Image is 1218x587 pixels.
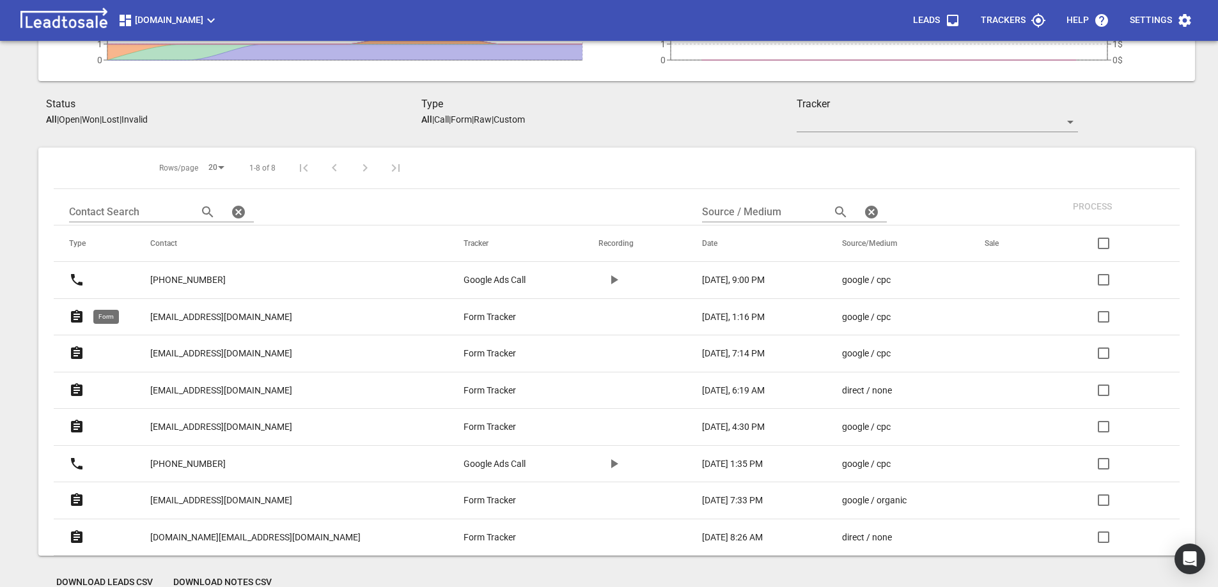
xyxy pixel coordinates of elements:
a: [EMAIL_ADDRESS][DOMAIN_NAME] [150,338,292,369]
a: Form Tracker [464,384,548,397]
p: google / cpc [842,347,891,360]
p: Form Tracker [464,347,516,360]
div: Form [93,310,119,324]
span: | [449,114,451,125]
th: Source/Medium [827,225,969,262]
aside: All [46,114,57,125]
img: logo [15,8,113,33]
a: [PHONE_NUMBER] [150,264,226,296]
div: 20 [203,159,229,176]
a: Form Tracker [464,531,548,544]
p: Invalid [121,114,148,125]
p: google / cpc [842,273,891,287]
p: Form Tracker [464,384,516,397]
svg: Form [69,530,84,545]
a: [DATE], 4:30 PM [702,420,791,434]
p: Google Ads Call [464,457,526,471]
p: Raw [474,114,492,125]
th: Recording [583,225,687,262]
p: Help [1066,14,1089,27]
th: Tracker [448,225,584,262]
p: Settings [1130,14,1172,27]
tspan: 0 [97,55,102,65]
p: Form Tracker [464,494,516,507]
th: Date [687,225,827,262]
p: [DATE] 1:35 PM [702,457,763,471]
a: Form Tracker [464,310,548,324]
svg: Call [69,272,84,287]
p: Form [451,114,472,125]
a: google / cpc [842,273,933,287]
svg: Form [69,346,84,361]
p: [EMAIL_ADDRESS][DOMAIN_NAME] [150,494,292,507]
p: Won [82,114,100,125]
div: Open Intercom Messenger [1175,544,1205,574]
a: [DOMAIN_NAME][EMAIL_ADDRESS][DOMAIN_NAME] [150,522,361,553]
p: google / cpc [842,457,891,471]
span: Rows/page [159,163,198,174]
a: Form Tracker [464,420,548,434]
a: google / cpc [842,347,933,360]
p: [EMAIL_ADDRESS][DOMAIN_NAME] [150,420,292,434]
p: [PHONE_NUMBER] [150,457,226,471]
p: [EMAIL_ADDRESS][DOMAIN_NAME] [150,384,292,397]
a: [DATE], 7:14 PM [702,347,791,360]
a: [EMAIL_ADDRESS][DOMAIN_NAME] [150,411,292,443]
a: [DATE], 1:16 PM [702,310,791,324]
p: Leads [913,14,940,27]
tspan: 0 [660,55,666,65]
a: Form Tracker [464,347,548,360]
p: [PHONE_NUMBER] [150,273,226,287]
p: [DATE], 1:16 PM [702,310,765,324]
a: google / organic [842,494,933,507]
p: Trackers [981,14,1026,27]
p: google / organic [842,494,907,507]
a: [DATE] 8:26 AM [702,531,791,544]
span: [DOMAIN_NAME] [118,13,219,28]
button: [DOMAIN_NAME] [113,8,224,33]
span: | [472,114,474,125]
a: [PHONE_NUMBER] [150,448,226,480]
p: Form Tracker [464,420,516,434]
a: Google Ads Call [464,273,548,287]
p: direct / none [842,531,892,544]
a: direct / none [842,384,933,397]
span: 1-8 of 8 [249,163,276,174]
a: direct / none [842,531,933,544]
span: | [100,114,102,125]
th: Contact [135,225,448,262]
tspan: 1 [97,39,102,49]
a: [EMAIL_ADDRESS][DOMAIN_NAME] [150,301,292,333]
th: Type [54,225,135,262]
p: Custom [494,114,525,125]
svg: Form [69,492,84,508]
tspan: 1$ [1113,39,1123,49]
p: [DATE] 7:33 PM [702,494,763,507]
a: [DATE], 6:19 AM [702,384,791,397]
a: google / cpc [842,420,933,434]
h3: Type [421,96,797,112]
p: [DATE], 6:19 AM [702,384,765,397]
a: [DATE] 7:33 PM [702,494,791,507]
p: Open [59,114,80,125]
p: [EMAIL_ADDRESS][DOMAIN_NAME] [150,310,292,324]
tspan: 1 [660,39,666,49]
p: google / cpc [842,310,891,324]
p: google / cpc [842,420,891,434]
span: | [432,114,434,125]
a: Form Tracker [464,494,548,507]
span: | [492,114,494,125]
aside: All [421,114,432,125]
p: Call [434,114,449,125]
svg: Form [69,419,84,434]
p: Lost [102,114,120,125]
h3: Status [46,96,421,112]
p: Google Ads Call [464,273,526,287]
p: [DATE], 7:14 PM [702,347,765,360]
p: Form Tracker [464,310,516,324]
th: Sale [969,225,1047,262]
p: [DATE] 8:26 AM [702,531,763,544]
p: [DOMAIN_NAME][EMAIL_ADDRESS][DOMAIN_NAME] [150,531,361,544]
p: Form Tracker [464,531,516,544]
svg: Form [69,383,84,398]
